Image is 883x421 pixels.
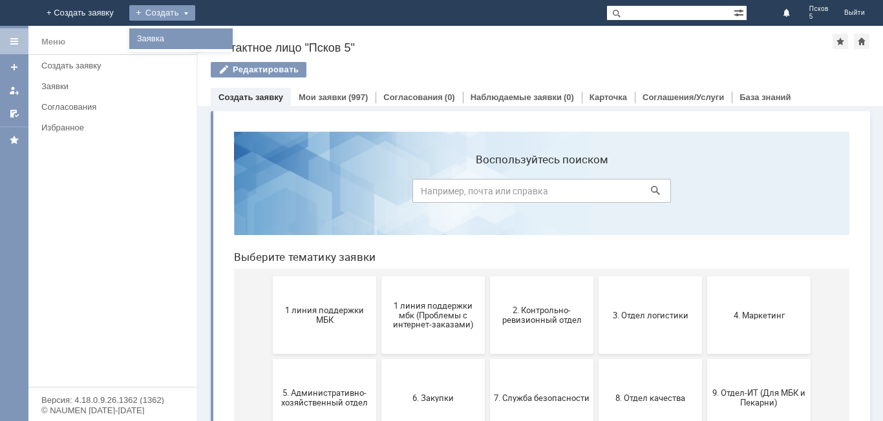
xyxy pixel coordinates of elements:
[484,155,587,232] button: 4. Маркетинг
[41,34,65,50] div: Меню
[734,6,747,18] span: Расширенный поиск
[162,179,257,208] span: 1 линия поддержки мбк (Проблемы с интернет-заказами)
[270,184,366,203] span: 2. Контрольно-ревизионный отдел
[218,92,283,102] a: Создать заявку
[564,92,574,102] div: (0)
[809,13,829,21] span: 5
[487,354,583,364] span: Финансовый отдел
[4,57,25,77] a: Создать заявку
[53,354,149,364] span: Бухгалтерия (для мбк)
[49,320,153,398] button: Бухгалтерия (для мбк)
[299,92,346,102] a: Мои заявки
[487,267,583,286] span: 9. Отдел-ИТ (Для МБК и Пекарни)
[375,155,478,232] button: 3. Отдел логистики
[129,5,195,21] div: Создать
[643,92,724,102] a: Соглашения/Услуги
[162,354,257,364] span: Отдел ИТ (1С)
[41,406,184,415] div: © NAUMEN [DATE]-[DATE]
[270,349,366,369] span: Отдел-ИТ (Битрикс24 и CRM)
[36,76,194,96] a: Заявки
[739,92,791,102] a: База знаний
[833,34,848,49] div: Добавить в избранное
[379,189,474,198] span: 3. Отдел логистики
[4,80,25,101] a: Мои заявки
[41,81,189,91] div: Заявки
[189,32,447,45] label: Воспользуйтесь поиском
[36,97,194,117] a: Согласования
[445,92,455,102] div: (0)
[375,320,478,398] button: Отдел-ИТ (Офис)
[484,320,587,398] button: Финансовый отдел
[158,238,261,315] button: 6. Закупки
[49,155,153,232] button: 1 линия поддержки МБК
[158,155,261,232] button: 1 линия поддержки мбк (Проблемы с интернет-заказами)
[487,189,583,198] span: 4. Маркетинг
[266,320,370,398] button: Отдел-ИТ (Битрикс24 и CRM)
[484,238,587,315] button: 9. Отдел-ИТ (Для МБК и Пекарни)
[41,123,175,132] div: Избранное
[348,92,368,102] div: (997)
[471,92,562,102] a: Наблюдаемые заявки
[189,57,447,81] input: Например, почта или справка
[266,155,370,232] button: 2. Контрольно-ревизионный отдел
[379,354,474,364] span: Отдел-ИТ (Офис)
[36,56,194,76] a: Создать заявку
[41,396,184,404] div: Версия: 4.18.0.9.26.1362 (1362)
[266,238,370,315] button: 7. Служба безопасности
[4,103,25,124] a: Мои согласования
[379,271,474,281] span: 8. Отдел качества
[53,184,149,203] span: 1 линия поддержки МБК
[49,238,153,315] button: 5. Административно-хозяйственный отдел
[162,271,257,281] span: 6. Закупки
[383,92,443,102] a: Согласования
[211,41,833,54] div: Контактное лицо "Псков 5"
[375,238,478,315] button: 8. Отдел качества
[41,61,189,70] div: Создать заявку
[53,267,149,286] span: 5. Административно-хозяйственный отдел
[10,129,626,142] header: Выберите тематику заявки
[809,5,829,13] span: Псков
[590,92,627,102] a: Карточка
[158,320,261,398] button: Отдел ИТ (1С)
[41,102,189,112] div: Согласования
[270,271,366,281] span: 7. Служба безопасности
[854,34,869,49] div: Сделать домашней страницей
[132,31,230,46] a: Заявка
